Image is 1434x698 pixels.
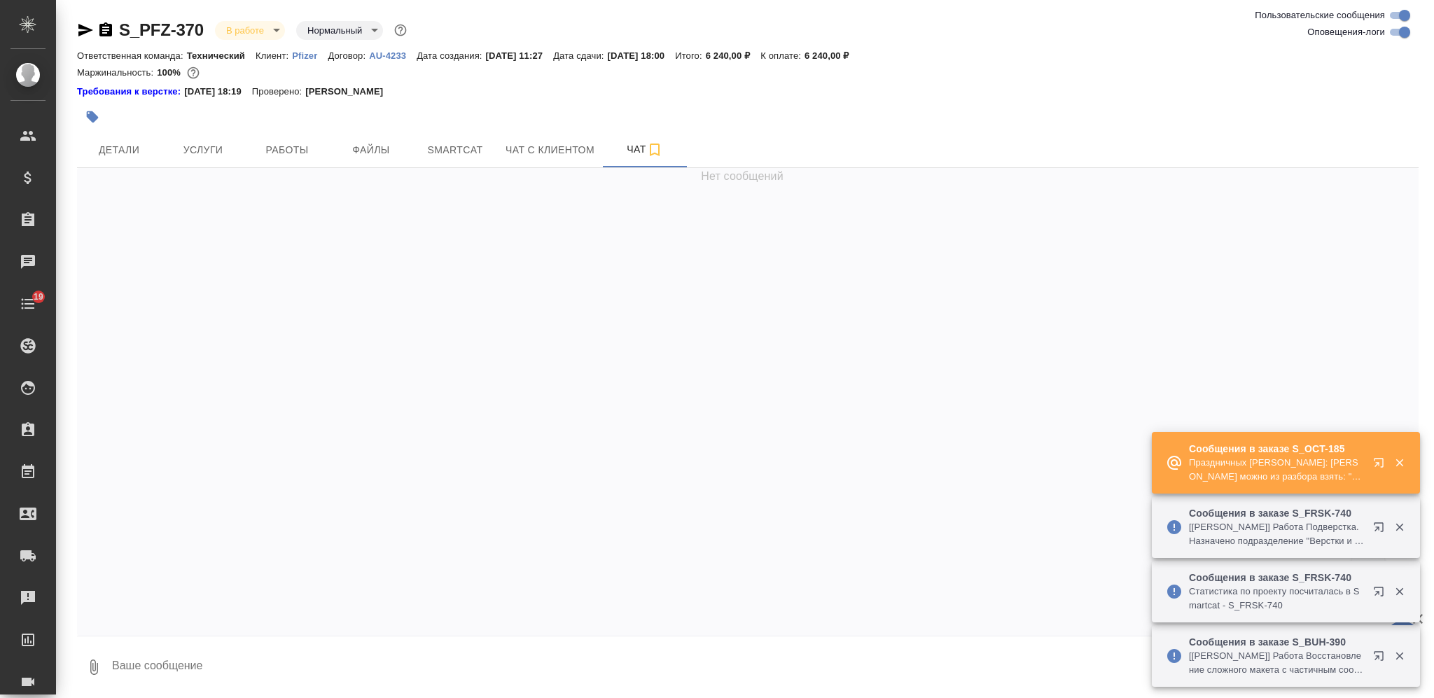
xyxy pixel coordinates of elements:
[1189,649,1364,677] p: [[PERSON_NAME]] Работа Восстановление сложного макета с частичным соответствием оформлению оригин...
[1255,8,1385,22] span: Пользовательские сообщения
[77,85,184,99] div: Нажми, чтобы открыть папку с инструкцией
[305,85,394,99] p: [PERSON_NAME]
[1385,650,1414,662] button: Закрыть
[1385,585,1414,598] button: Закрыть
[77,102,108,132] button: Добавить тэг
[417,50,485,61] p: Дата создания:
[169,141,237,159] span: Услуги
[1365,578,1398,611] button: Открыть в новой вкладке
[77,50,187,61] p: Ответственная команда:
[328,50,369,61] p: Договор:
[157,67,184,78] p: 100%
[706,50,761,61] p: 6 240,00 ₽
[222,25,268,36] button: В работе
[1189,520,1364,548] p: [[PERSON_NAME]] Работа Подверстка. Назначено подразделение "Верстки и дизайна"
[675,50,705,61] p: Итого:
[77,67,157,78] p: Маржинальность:
[1189,635,1364,649] p: Сообщения в заказе S_BUH-390
[805,50,860,61] p: 6 240,00 ₽
[506,141,594,159] span: Чат с клиентом
[292,49,328,61] a: Pfizer
[553,50,607,61] p: Дата сдачи:
[1385,456,1414,469] button: Закрыть
[1189,456,1364,484] p: Праздничных [PERSON_NAME]: [PERSON_NAME] можно из разбора взять: "Общее качество перевода соответ...
[256,50,292,61] p: Клиент:
[77,22,94,39] button: Скопировать ссылку для ЯМессенджера
[486,50,554,61] p: [DATE] 11:27
[369,50,417,61] p: AU-4233
[4,286,53,321] a: 19
[1189,442,1364,456] p: Сообщения в заказе S_OCT-185
[337,141,405,159] span: Файлы
[253,141,321,159] span: Работы
[292,50,328,61] p: Pfizer
[303,25,366,36] button: Нормальный
[701,168,784,185] span: Нет сообщений
[611,141,678,158] span: Чат
[1385,521,1414,533] button: Закрыть
[422,141,489,159] span: Smartcat
[184,85,252,99] p: [DATE] 18:19
[215,21,285,40] div: В работе
[77,85,184,99] a: Требования к верстке:
[252,85,306,99] p: Проверено:
[85,141,153,159] span: Детали
[391,21,410,39] button: Доп статусы указывают на важность/срочность заказа
[97,22,114,39] button: Скопировать ссылку
[646,141,663,158] svg: Подписаться
[760,50,805,61] p: К оплате:
[1189,506,1364,520] p: Сообщения в заказе S_FRSK-740
[608,50,676,61] p: [DATE] 18:00
[1365,513,1398,547] button: Открыть в новой вкладке
[1365,642,1398,676] button: Открыть в новой вкладке
[1365,449,1398,482] button: Открыть в новой вкладке
[184,64,202,82] button: 0.00 RUB;
[187,50,256,61] p: Технический
[369,49,417,61] a: AU-4233
[1189,585,1364,613] p: Cтатистика по проекту посчиталась в Smartcat - S_FRSK-740
[119,20,204,39] a: S_PFZ-370
[296,21,383,40] div: В работе
[1189,571,1364,585] p: Сообщения в заказе S_FRSK-740
[25,290,52,304] span: 19
[1307,25,1385,39] span: Оповещения-логи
